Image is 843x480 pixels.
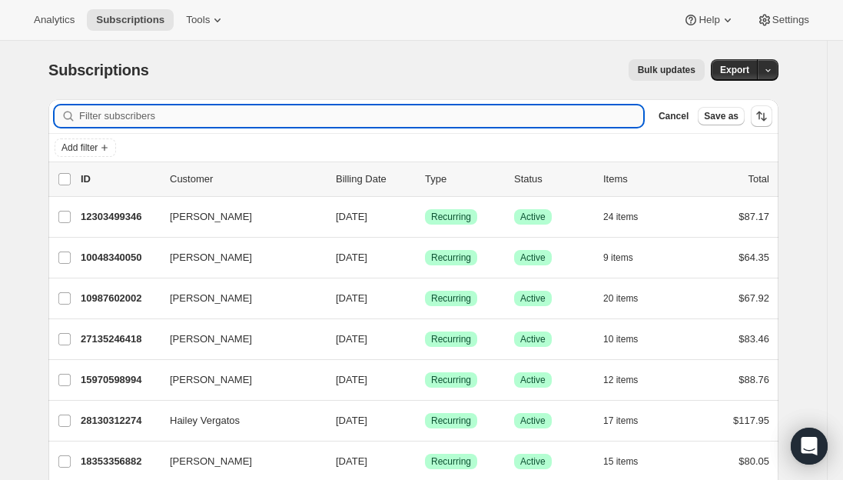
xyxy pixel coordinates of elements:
[698,107,745,125] button: Save as
[81,372,158,388] p: 15970598994
[336,252,367,263] span: [DATE]
[336,172,413,187] p: Billing Date
[34,14,75,26] span: Analytics
[186,14,210,26] span: Tools
[603,455,638,468] span: 15 items
[177,9,234,31] button: Tools
[81,454,158,469] p: 18353356882
[79,105,643,127] input: Filter subscribers
[81,291,158,306] p: 10987602002
[431,211,471,223] span: Recurring
[336,455,367,467] span: [DATE]
[81,451,769,472] div: 18353356882[PERSON_NAME][DATE]SuccessRecurringSuccessActive15 items$80.05
[520,415,546,427] span: Active
[751,105,772,127] button: Sort the results
[336,415,367,426] span: [DATE]
[81,250,158,265] p: 10048340050
[161,245,314,270] button: [PERSON_NAME]
[674,9,744,31] button: Help
[161,205,314,229] button: [PERSON_NAME]
[161,368,314,392] button: [PERSON_NAME]
[603,410,655,432] button: 17 items
[603,369,655,391] button: 12 items
[603,247,650,268] button: 9 items
[170,291,252,306] span: [PERSON_NAME]
[704,110,738,122] span: Save as
[431,415,471,427] span: Recurring
[81,369,769,391] div: 15970598994[PERSON_NAME][DATE]SuccessRecurringSuccessActive12 items$88.76
[81,413,158,428] p: 28130312274
[336,292,367,304] span: [DATE]
[603,172,680,187] div: Items
[629,59,705,81] button: Bulk updates
[772,14,809,26] span: Settings
[81,410,769,432] div: 28130312274Hailey Vergatos[DATE]SuccessRecurringSuccessActive17 items$117.95
[170,250,252,265] span: [PERSON_NAME]
[603,374,638,386] span: 12 items
[603,333,638,345] span: 10 items
[96,14,164,26] span: Subscriptions
[170,413,240,428] span: Hailey Vergatos
[603,206,655,228] button: 24 items
[87,9,174,31] button: Subscriptions
[638,64,695,76] span: Bulk updates
[81,332,158,347] p: 27135246418
[170,332,252,347] span: [PERSON_NAME]
[161,286,314,311] button: [PERSON_NAME]
[81,247,769,268] div: 10048340050[PERSON_NAME][DATE]SuccessRecurringSuccessActive9 items$64.35
[791,428,828,465] div: Open Intercom Messenger
[170,209,252,225] span: [PERSON_NAME]
[431,333,471,345] span: Recurring
[81,172,769,187] div: IDCustomerBilling DateTypeStatusItemsTotal
[81,288,769,309] div: 10987602002[PERSON_NAME][DATE]SuccessRecurringSuccessActive20 items$67.92
[738,333,769,345] span: $83.46
[520,374,546,386] span: Active
[336,211,367,222] span: [DATE]
[336,333,367,345] span: [DATE]
[25,9,84,31] button: Analytics
[720,64,749,76] span: Export
[738,455,769,467] span: $80.05
[520,455,546,468] span: Active
[161,449,314,474] button: [PERSON_NAME]
[520,333,546,345] span: Active
[603,328,655,350] button: 10 items
[81,328,769,350] div: 27135246418[PERSON_NAME][DATE]SuccessRecurringSuccessActive10 items$83.46
[161,327,314,352] button: [PERSON_NAME]
[520,252,546,264] span: Active
[431,252,471,264] span: Recurring
[603,252,633,264] span: 9 items
[520,211,546,223] span: Active
[520,292,546,305] span: Active
[336,374,367,385] span: [DATE]
[170,172,324,187] p: Customer
[652,107,695,125] button: Cancel
[161,408,314,433] button: Hailey Vergatos
[748,9,818,31] button: Settings
[61,142,98,154] span: Add filter
[738,292,769,304] span: $67.92
[431,374,471,386] span: Recurring
[738,252,769,263] span: $64.35
[514,172,591,187] p: Status
[603,292,638,305] span: 20 items
[738,211,769,222] span: $87.17
[81,172,158,187] p: ID
[711,59,758,81] button: Export
[81,206,769,228] div: 12303499346[PERSON_NAME][DATE]SuccessRecurringSuccessActive24 items$87.17
[748,172,769,187] p: Total
[170,372,252,388] span: [PERSON_NAME]
[425,172,502,187] div: Type
[603,451,655,472] button: 15 items
[738,374,769,385] span: $88.76
[431,292,471,305] span: Recurring
[659,110,689,122] span: Cancel
[733,415,769,426] span: $117.95
[48,62,149,78] span: Subscriptions
[170,454,252,469] span: [PERSON_NAME]
[55,138,116,157] button: Add filter
[603,288,655,309] button: 20 items
[603,415,638,427] span: 17 items
[603,211,638,223] span: 24 items
[431,455,471,468] span: Recurring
